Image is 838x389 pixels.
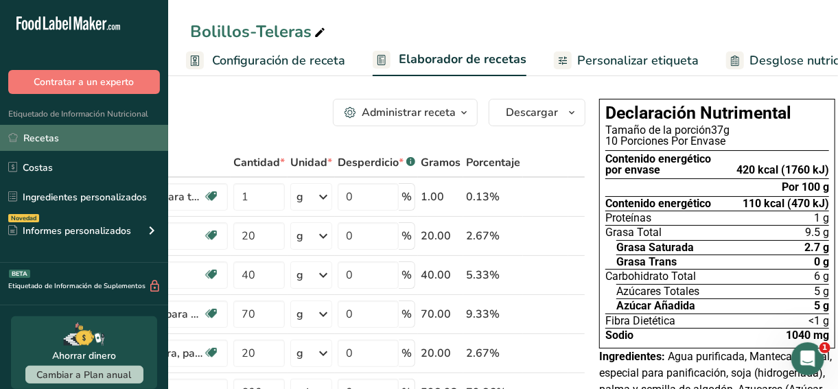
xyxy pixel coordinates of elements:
[736,165,829,176] div: 420 kcal (1760 kJ)
[296,267,303,283] div: g
[33,241,52,260] span: Horrible
[804,242,829,253] span: 2.7 g
[296,189,303,205] div: g
[338,154,415,171] div: Desperdicio
[37,368,132,381] span: Cambiar a Plan anual
[605,330,633,341] span: Sodio
[399,50,526,69] span: Elaborador de recetas
[489,99,585,126] button: Descargar
[233,154,285,171] span: Cantidad
[819,342,830,353] span: 1
[805,227,829,238] span: 9.5 g
[605,125,829,136] div: 37g
[296,306,303,322] div: g
[25,215,189,231] div: Califica la conversación
[743,198,829,209] span: 110 kcal (470 kJ)
[605,123,711,137] span: Tamaño de la porción
[373,44,526,77] a: Elaborador de recetas
[466,306,520,322] div: 9.33%
[97,241,117,260] span: Aceptable
[814,213,829,224] span: 1 g
[8,224,131,238] div: Informes personalizados
[814,300,829,311] span: 5 g
[67,5,84,16] h1: LIA
[605,105,829,122] h1: Declaración Nutrimental
[605,198,711,209] span: Contenido energético
[67,16,211,37] p: El equipo también puede ayudar
[605,154,711,176] div: Contenido energético por envase
[605,213,651,224] span: Proteínas
[421,267,461,283] div: 40.00
[296,228,303,244] div: g
[466,189,520,205] div: 0.13%
[421,345,461,362] div: 20.00
[290,154,332,171] span: Unidad
[605,316,675,327] span: Fibra Dietética
[162,241,181,260] span: Increíble
[466,154,520,171] span: Porcentaje
[11,93,225,190] div: Le informo que, a partir de [DATE], aplicaremos los cambios en la etiqueta nutricional para que s...
[616,286,699,297] span: Azúcares Totales
[577,51,699,70] span: Personalizar etiqueta
[194,51,264,82] div: Conchitas
[616,300,695,311] span: Azúcar Añadida
[554,45,699,76] a: Personalizar etiqueta
[296,345,303,362] div: g
[212,51,345,70] span: Configuración de receta
[127,238,152,263] span: Excelente
[9,270,30,278] div: BETA
[616,242,694,253] span: Grasa Saturada
[205,60,253,73] div: Conchitas
[814,286,829,297] span: 5 g
[11,93,264,201] div: Rachelle dice…
[362,104,456,121] div: Administrar receta
[616,257,677,268] span: Grasa Trans
[786,330,829,341] span: 1040 mg
[421,189,461,205] div: 1.00
[333,99,478,126] button: Administrar receta
[241,8,266,33] div: Cerrar
[421,154,461,171] span: Gramos
[605,136,829,147] div: 10 Porciones Por Envase
[421,228,461,244] div: 20.00
[11,51,264,93] div: Daniel dice…
[22,101,214,182] div: Le informo que, a partir de [DATE], aplicaremos los cambios en la etiqueta nutricional para que s...
[52,349,116,363] div: Ahorrar dinero
[605,227,662,238] span: Grasa Total
[808,316,829,327] span: <1 g
[215,8,241,34] button: Inicio
[814,271,829,282] span: 6 g
[599,350,665,363] span: Ingredientes:
[782,182,829,193] div: Por 100 g
[11,200,264,335] div: LIA dice…
[791,342,824,375] iframe: Intercom live chat
[466,228,520,244] div: 2.67%
[605,271,696,282] span: Carbohidrato Total
[8,214,39,222] div: Novedad
[9,8,35,34] button: go back
[506,104,558,121] span: Descargar
[126,246,149,270] button: Scroll to bottom
[421,306,461,322] div: 70.00
[39,10,61,32] img: Profile image for LIA
[65,241,84,260] span: Mala
[186,45,345,76] a: Configuración de receta
[25,366,143,384] button: Cambiar a Plan anual
[814,257,829,268] span: 0 g
[190,19,328,44] div: Bolillos-Teleras
[466,345,520,362] div: 2.67%
[466,267,520,283] div: 5.33%
[8,70,160,94] button: Contratar a un experto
